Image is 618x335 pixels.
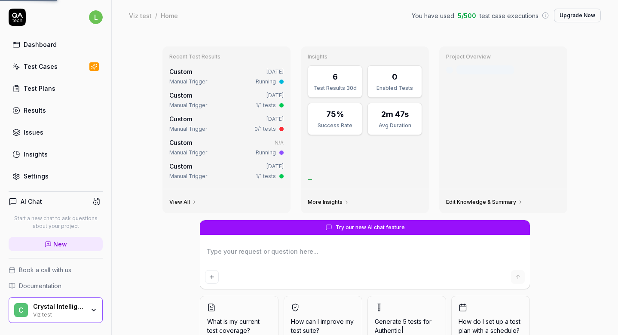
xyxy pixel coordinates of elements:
[9,168,103,184] a: Settings
[266,116,284,122] time: [DATE]
[381,108,409,120] div: 2m 47s
[256,101,276,109] div: 1/1 tests
[446,53,560,60] h3: Project Overview
[308,53,422,60] h3: Insights
[24,106,46,115] div: Results
[168,65,285,87] a: Custom[DATE]Manual TriggerRunning
[375,327,401,334] span: Authentic
[19,281,61,290] span: Documentation
[24,128,43,137] div: Issues
[554,9,601,22] button: Upgrade Now
[392,71,398,83] div: 0
[326,108,344,120] div: 75%
[21,197,42,206] h4: AI Chat
[169,53,284,60] h3: Recent Test Results
[275,139,284,146] span: N/A
[459,317,523,335] span: How do I set up a test plan with a schedule?
[266,163,284,169] time: [DATE]
[9,58,103,75] a: Test Cases
[24,62,58,71] div: Test Cases
[169,139,192,146] span: Custom
[256,149,276,157] div: Running
[456,65,514,74] div: Last crawled [DATE]
[333,71,338,83] div: 6
[375,317,439,335] span: Generate 5 tests for
[9,281,103,290] a: Documentation
[168,136,285,158] a: CustomN/AManual TriggerRunning
[129,11,152,20] div: Viz test
[14,303,28,317] span: C
[313,84,357,92] div: Test Results 30d
[155,11,157,20] div: /
[19,265,71,274] span: Book a call with us
[89,10,103,24] span: l
[308,199,349,206] a: More Insights
[256,172,276,180] div: 1/1 tests
[168,89,285,111] a: Custom[DATE]Manual Trigger1/1 tests
[161,11,178,20] div: Home
[169,172,207,180] div: Manual Trigger
[256,78,276,86] div: Running
[458,11,476,20] span: 5 / 500
[313,122,357,129] div: Success Rate
[89,9,103,26] button: l
[266,68,284,75] time: [DATE]
[169,78,207,86] div: Manual Trigger
[480,11,538,20] span: test case executions
[24,150,48,159] div: Insights
[266,92,284,98] time: [DATE]
[168,160,285,182] a: Custom[DATE]Manual Trigger1/1 tests
[9,102,103,119] a: Results
[169,149,207,157] div: Manual Trigger
[336,224,405,231] span: Try our new AI chat feature
[9,237,103,251] a: New
[412,11,454,20] span: You have used
[9,215,103,230] p: Start a new chat to ask questions about your project
[33,310,85,317] div: Viz test
[9,36,103,53] a: Dashboard
[169,125,207,133] div: Manual Trigger
[169,101,207,109] div: Manual Trigger
[373,84,416,92] div: Enabled Tests
[24,172,49,181] div: Settings
[9,265,103,274] a: Book a call with us
[9,146,103,163] a: Insights
[373,122,416,129] div: Avg Duration
[24,40,57,49] div: Dashboard
[24,84,55,93] div: Test Plans
[207,317,271,335] span: What is my current test coverage?
[168,113,285,135] a: Custom[DATE]Manual Trigger0/1 tests
[446,199,523,206] a: Edit Knowledge & Summary
[53,240,67,249] span: New
[169,115,192,123] span: Custom
[169,163,192,170] span: Custom
[9,80,103,97] a: Test Plans
[205,270,219,284] button: Add attachment
[169,199,197,206] a: View All
[33,303,85,310] div: Crystal Intelligence
[169,92,192,99] span: Custom
[291,317,355,335] span: How can I improve my test suite?
[9,297,103,323] button: CCrystal IntelligenceViz test
[9,124,103,141] a: Issues
[169,68,192,75] span: Custom
[254,125,276,133] div: 0/1 tests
